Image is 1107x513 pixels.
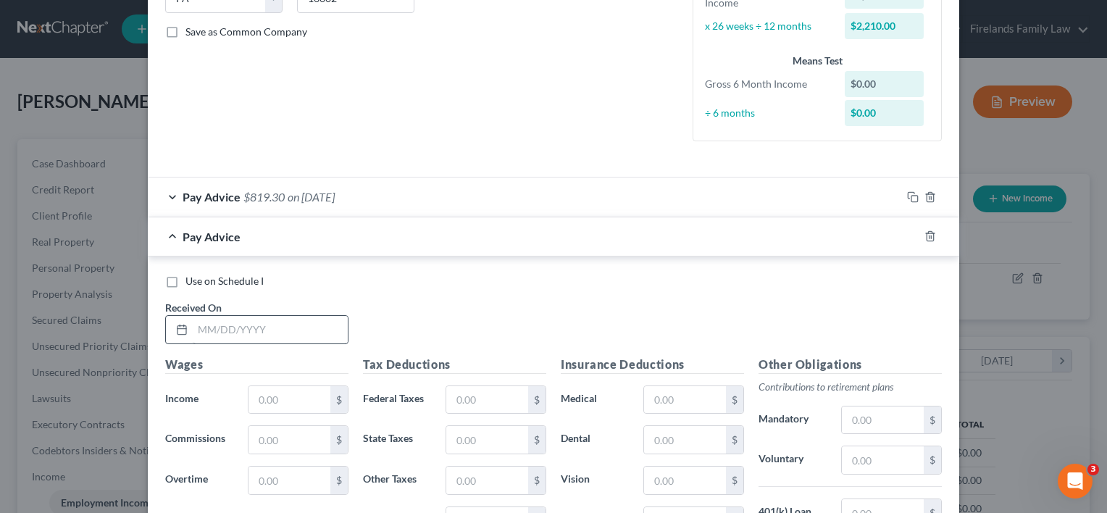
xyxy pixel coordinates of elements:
label: Commissions [158,425,241,454]
span: Save as Common Company [185,25,307,38]
span: Income [165,392,199,404]
label: Other Taxes [356,466,438,495]
input: 0.00 [248,426,330,454]
input: 0.00 [644,386,726,414]
input: 0.00 [446,467,528,494]
input: 0.00 [644,426,726,454]
input: 0.00 [644,467,726,494]
span: Use on Schedule I [185,275,264,287]
div: $ [726,426,743,454]
input: 0.00 [248,467,330,494]
div: $ [924,446,941,474]
div: $ [726,467,743,494]
p: Contributions to retirement plans [759,380,942,394]
div: $2,210.00 [845,13,924,39]
h5: Insurance Deductions [561,356,744,374]
span: Pay Advice [183,230,241,243]
iframe: Intercom live chat [1058,464,1093,499]
div: ÷ 6 months [698,106,837,120]
label: Dental [553,425,636,454]
label: Mandatory [751,406,834,435]
div: $0.00 [845,100,924,126]
div: $ [528,467,546,494]
h5: Other Obligations [759,356,942,374]
input: 0.00 [446,426,528,454]
div: Gross 6 Month Income [698,77,837,91]
span: Pay Advice [183,190,241,204]
div: $ [330,386,348,414]
span: Received On [165,301,222,314]
label: Vision [553,466,636,495]
span: on [DATE] [288,190,335,204]
label: Medical [553,385,636,414]
div: $0.00 [845,71,924,97]
div: $ [726,386,743,414]
label: Federal Taxes [356,385,438,414]
div: $ [528,426,546,454]
input: 0.00 [446,386,528,414]
input: 0.00 [248,386,330,414]
div: Means Test [705,54,930,68]
span: 3 [1087,464,1099,475]
span: $819.30 [243,190,285,204]
label: Overtime [158,466,241,495]
input: MM/DD/YYYY [193,316,348,343]
input: 0.00 [842,406,924,434]
input: 0.00 [842,446,924,474]
label: Voluntary [751,446,834,475]
div: x 26 weeks ÷ 12 months [698,19,837,33]
div: $ [924,406,941,434]
label: State Taxes [356,425,438,454]
div: $ [330,467,348,494]
div: $ [330,426,348,454]
div: $ [528,386,546,414]
h5: Wages [165,356,348,374]
h5: Tax Deductions [363,356,546,374]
